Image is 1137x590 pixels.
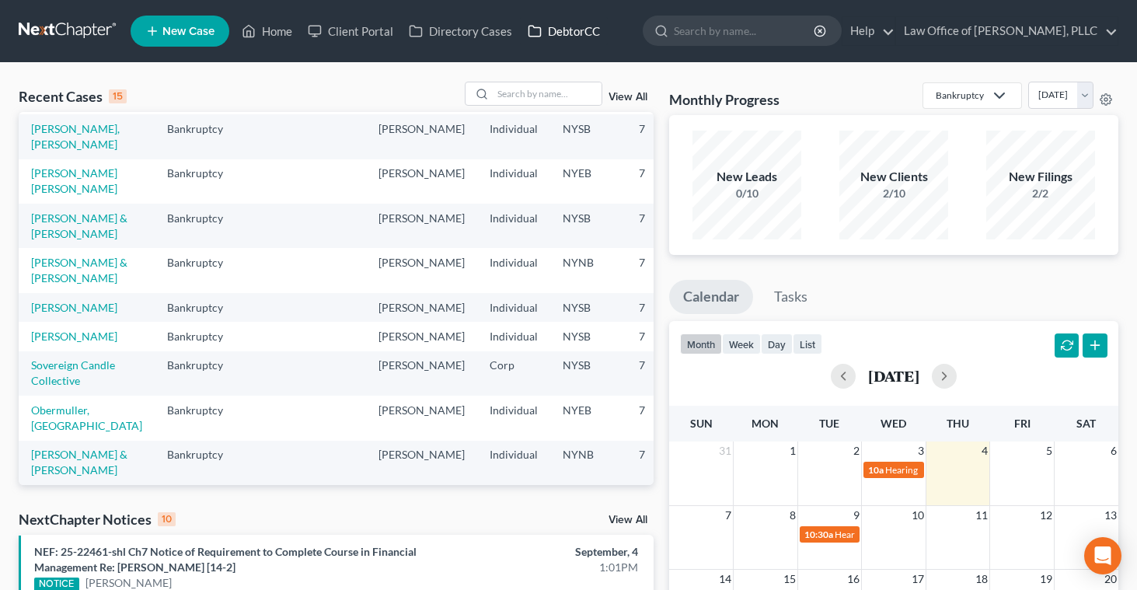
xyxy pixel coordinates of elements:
[1076,417,1096,430] span: Sat
[366,351,477,396] td: [PERSON_NAME]
[366,322,477,351] td: [PERSON_NAME]
[692,186,801,201] div: 0/10
[366,441,477,485] td: [PERSON_NAME]
[626,293,704,322] td: 7
[724,506,733,525] span: 7
[852,506,861,525] span: 9
[155,485,252,514] td: Bankruptcy
[974,570,989,588] span: 18
[477,396,550,440] td: Individual
[155,293,252,322] td: Bankruptcy
[974,506,989,525] span: 11
[31,211,127,240] a: [PERSON_NAME] & [PERSON_NAME]
[881,417,906,430] span: Wed
[31,358,115,387] a: Sovereign Candle Collective
[842,17,895,45] a: Help
[550,204,626,248] td: NYSB
[782,570,797,588] span: 15
[910,570,926,588] span: 17
[1109,442,1118,460] span: 6
[626,351,704,396] td: 7
[155,351,252,396] td: Bankruptcy
[868,368,919,384] h2: [DATE]
[669,280,753,314] a: Calendar
[1038,506,1054,525] span: 12
[690,417,713,430] span: Sun
[669,90,780,109] h3: Monthly Progress
[550,396,626,440] td: NYEB
[947,417,969,430] span: Thu
[550,159,626,204] td: NYEB
[626,204,704,248] td: 7
[1014,417,1031,430] span: Fri
[804,529,833,540] span: 10:30a
[477,441,550,485] td: Individual
[550,293,626,322] td: NYSB
[366,114,477,159] td: [PERSON_NAME]
[158,512,176,526] div: 10
[31,330,117,343] a: [PERSON_NAME]
[401,17,520,45] a: Directory Cases
[550,441,626,485] td: NYNB
[626,159,704,204] td: 7
[477,114,550,159] td: Individual
[550,248,626,292] td: NYNB
[366,293,477,322] td: [PERSON_NAME]
[31,301,117,314] a: [PERSON_NAME]
[300,17,401,45] a: Client Portal
[162,26,214,37] span: New Case
[550,322,626,351] td: NYSB
[936,89,984,102] div: Bankruptcy
[1045,442,1054,460] span: 5
[155,114,252,159] td: Bankruptcy
[1084,537,1121,574] div: Open Intercom Messenger
[692,168,801,186] div: New Leads
[155,322,252,351] td: Bankruptcy
[717,442,733,460] span: 31
[846,570,861,588] span: 16
[761,333,793,354] button: day
[366,204,477,248] td: [PERSON_NAME]
[626,485,704,514] td: 7
[609,92,647,103] a: View All
[477,248,550,292] td: Individual
[1103,570,1118,588] span: 20
[477,204,550,248] td: Individual
[477,322,550,351] td: Individual
[31,166,117,195] a: [PERSON_NAME] [PERSON_NAME]
[852,442,861,460] span: 2
[626,114,704,159] td: 7
[477,293,550,322] td: Individual
[477,159,550,204] td: Individual
[477,351,550,396] td: Corp
[550,351,626,396] td: NYSB
[717,570,733,588] span: 14
[366,396,477,440] td: [PERSON_NAME]
[752,417,779,430] span: Mon
[980,442,989,460] span: 4
[793,333,822,354] button: list
[839,186,948,201] div: 2/10
[819,417,839,430] span: Tue
[722,333,761,354] button: week
[835,529,956,540] span: Hearing for [PERSON_NAME]
[910,506,926,525] span: 10
[609,515,647,525] a: View All
[788,442,797,460] span: 1
[626,441,704,485] td: 7
[550,485,626,514] td: NJB
[34,545,417,574] a: NEF: 25-22461-shl Ch7 Notice of Requirement to Complete Course in Financial Management Re: [PERSO...
[19,510,176,529] div: NextChapter Notices
[366,248,477,292] td: [PERSON_NAME]
[986,168,1095,186] div: New Filings
[760,280,821,314] a: Tasks
[31,403,142,432] a: Obermuller, [GEOGRAPHIC_DATA]
[1038,570,1054,588] span: 19
[626,248,704,292] td: 7
[155,396,252,440] td: Bankruptcy
[31,122,120,151] a: [PERSON_NAME], [PERSON_NAME]
[366,159,477,204] td: [PERSON_NAME]
[155,441,252,485] td: Bankruptcy
[788,506,797,525] span: 8
[839,168,948,186] div: New Clients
